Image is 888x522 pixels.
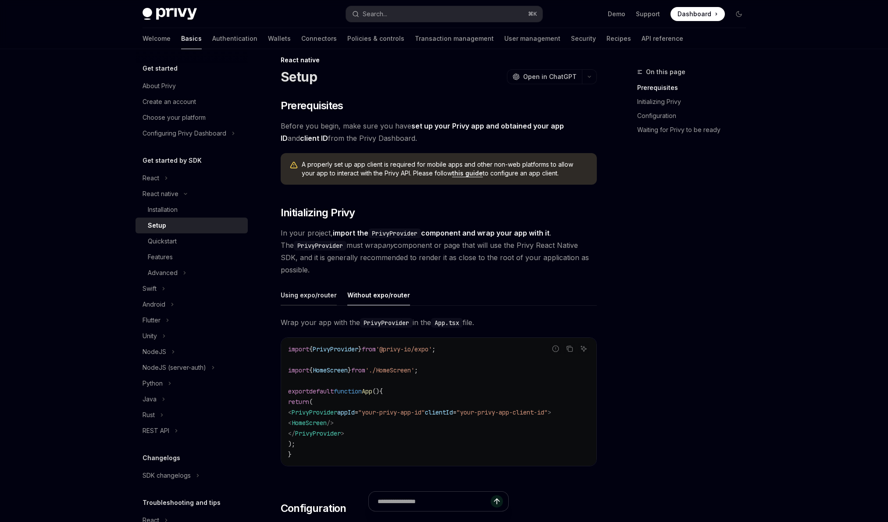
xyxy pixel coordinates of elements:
[341,429,344,437] span: >
[337,408,355,416] span: appId
[281,69,317,85] h1: Setup
[294,241,346,250] code: PrivyProvider
[143,425,169,436] div: REST API
[363,9,387,19] div: Search...
[143,331,157,341] div: Unity
[136,218,248,233] a: Setup
[136,249,248,265] a: Features
[425,408,453,416] span: clientId
[136,233,248,249] a: Quickstart
[637,123,753,137] a: Waiting for Privy to be ready
[143,347,166,357] div: NodeJS
[136,360,248,375] button: Toggle NodeJS (server-auth) section
[136,125,248,141] button: Toggle Configuring Privy Dashboard section
[550,343,561,354] button: Report incorrect code
[382,241,394,250] em: any
[606,28,631,49] a: Recipes
[143,8,197,20] img: dark logo
[292,419,327,427] span: HomeScreen
[281,122,564,143] a: set up your Privy app and obtained your app ID
[365,366,414,374] span: './HomeScreen'
[143,173,159,183] div: React
[732,7,746,21] button: Toggle dark mode
[288,345,309,353] span: import
[564,343,575,354] button: Copy the contents from the code block
[143,410,155,420] div: Rust
[347,28,404,49] a: Policies & controls
[281,206,355,220] span: Initializing Privy
[288,366,309,374] span: import
[302,160,588,178] span: A properly set up app client is required for mobile apps and other non-web platforms to allow you...
[143,299,165,310] div: Android
[288,440,295,448] span: );
[507,69,582,84] button: Open in ChatGPT
[143,128,226,139] div: Configuring Privy Dashboard
[136,78,248,94] a: About Privy
[415,28,494,49] a: Transaction management
[136,186,248,202] button: Toggle React native section
[295,429,341,437] span: PrivyProvider
[334,387,362,395] span: function
[355,408,358,416] span: =
[358,408,425,416] span: "your-privy-app-id"
[281,285,337,305] button: Using expo/router
[289,161,298,170] svg: Warning
[292,408,337,416] span: PrivyProvider
[181,28,202,49] a: Basics
[313,366,348,374] span: HomeScreen
[136,94,248,110] a: Create an account
[143,97,196,107] div: Create an account
[288,408,292,416] span: <
[136,391,248,407] button: Toggle Java section
[368,229,421,238] code: PrivyProvider
[327,419,334,427] span: />
[136,468,248,483] button: Toggle SDK changelogs section
[288,429,295,437] span: </
[143,453,180,463] h5: Changelogs
[300,134,328,143] a: client ID
[281,227,597,276] span: In your project, . The must wrap component or page that will use the Privy React Native SDK, and ...
[504,28,560,49] a: User management
[136,328,248,344] button: Toggle Unity section
[143,81,176,91] div: About Privy
[136,375,248,391] button: Toggle Python section
[301,28,337,49] a: Connectors
[212,28,257,49] a: Authentication
[637,81,753,95] a: Prerequisites
[143,112,206,123] div: Choose your platform
[608,10,625,18] a: Demo
[670,7,725,21] a: Dashboard
[358,345,362,353] span: }
[309,398,313,406] span: (
[571,28,596,49] a: Security
[143,497,221,508] h5: Troubleshooting and tips
[351,366,365,374] span: from
[148,252,173,262] div: Features
[578,343,589,354] button: Ask AI
[548,408,551,416] span: >
[528,11,537,18] span: ⌘ K
[309,387,334,395] span: default
[309,366,313,374] span: {
[143,283,157,294] div: Swift
[637,109,753,123] a: Configuration
[333,229,549,237] strong: import the component and wrap your app with it
[136,423,248,439] button: Toggle REST API section
[347,285,410,305] button: Without expo/router
[136,297,248,312] button: Toggle Android section
[136,202,248,218] a: Installation
[268,28,291,49] a: Wallets
[309,345,313,353] span: {
[148,236,177,247] div: Quickstart
[360,318,413,328] code: PrivyProvider
[453,408,456,416] span: =
[136,170,248,186] button: Toggle React section
[136,281,248,297] button: Toggle Swift section
[432,345,435,353] span: ;
[456,408,548,416] span: "your-privy-app-client-id"
[313,345,358,353] span: PrivyProvider
[523,72,577,81] span: Open in ChatGPT
[143,362,206,373] div: NodeJS (server-auth)
[148,220,166,231] div: Setup
[148,268,178,278] div: Advanced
